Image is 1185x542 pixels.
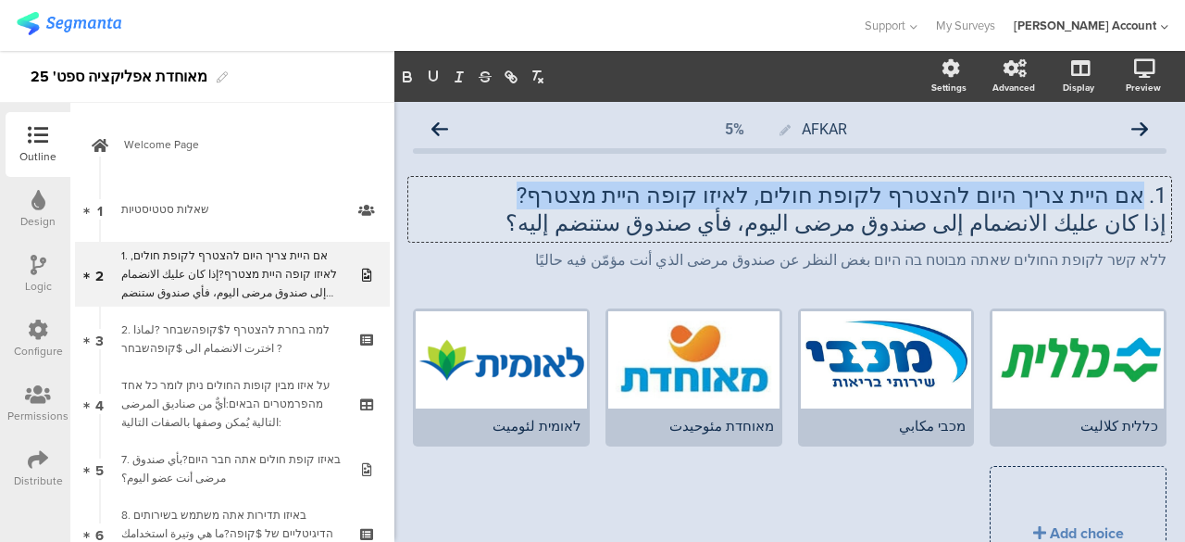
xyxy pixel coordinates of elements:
div: Display [1063,81,1094,95]
div: 2. למה בחרת להצטרף ל$קופהשבחר ?لماذا اخترت الانضمام الى $קופהשבחר ? [121,321,343,358]
p: إذا كان عليك الانضمام إلى صندوق مرضى اليوم، فأي صندوق ستنضم إليه؟ [413,209,1166,237]
p: ללא קשר לקופת החולים שאתה מבוטח בה היום بغض النظر عن صندوق مرضى الذي أنت مؤمّن فيه حاليًا [413,251,1166,269]
div: 5% [725,120,744,138]
div: 1. אם היית צריך היום להצטרף לקופת חולים, לאיזו קופה היית מצטרף?إذا كان عليك الانضمام إلى صندوق مر... [121,246,343,302]
span: 1 [97,199,103,220]
span: 5 [95,459,104,479]
div: 7. באיזו קופת חולים אתה חבר היום?بأي صندوق مرضى أنت عضو اليوم؟ [121,450,343,487]
span: 3 [95,329,104,349]
a: 3 2. למה בחרת להצטרף ל$קופהשבחר ?لماذا اخترت الانضمام الى $קופהשבחר ? [75,307,390,372]
div: מאוחדת אפליקציה ספט' 25 [31,62,207,92]
div: Logic [25,278,52,295]
div: Configure [14,343,63,359]
span: 4 [95,394,104,414]
div: כללית كلاليت [998,418,1158,435]
div: שאלות סטטיסטיות [121,200,343,219]
a: 4 על איזו מבין קופות החולים ניתן לומר כל אחד מהפרמטרים הבאים:أيٌّ من صناديق المرضى التالية يُمكن ... [75,372,390,436]
div: Preview [1126,81,1161,95]
div: Permissions [7,408,69,424]
a: 1 שאלות סטטיסטיות [75,177,390,242]
img: segmanta logo [17,12,121,35]
div: על איזו מבין קופות החולים ניתן לומר כל אחד מהפרמטרים הבאים:أيٌّ من صناديق المرضى التالية يُمكن وص... [121,376,343,432]
div: Distribute [14,473,63,489]
p: 1. אם היית צריך היום להצטרף לקופת חולים, לאיזו קופה היית מצטרף? [413,182,1166,209]
div: Settings [931,81,967,95]
span: Support [865,17,905,34]
span: 2 [95,264,104,284]
span: Welcome Page [124,135,361,154]
a: 5 7. באיזו קופת חולים אתה חבר היום?بأي صندوق مرضى أنت عضو اليوم؟ [75,436,390,501]
div: מאוחדת مئوحيدت [614,418,774,435]
a: 2 1. אם היית צריך היום להצטרף לקופת חולים, לאיזו קופה היית מצטרף?إذا كان عليك الانضمام إلى صندوق ... [75,242,390,307]
a: Welcome Page [75,112,390,177]
div: Outline [19,148,56,165]
span: AFKAR [802,120,847,138]
div: [PERSON_NAME] Account [1014,17,1156,34]
div: לאומית لئوميت [421,418,581,435]
div: מכבי مكابي [806,418,967,435]
div: Advanced [992,81,1035,95]
div: Design [20,213,56,230]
